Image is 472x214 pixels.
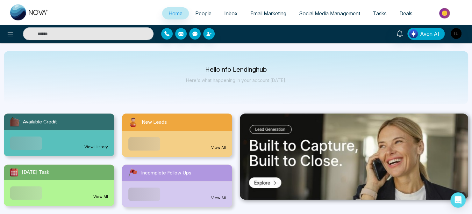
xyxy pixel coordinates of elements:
a: Inbox [218,7,244,19]
img: User Avatar [451,28,461,39]
span: [DATE] Task [22,169,49,176]
button: Avon AI [407,28,445,40]
img: . [240,114,468,200]
a: Incomplete Follow UpsView All [118,165,236,207]
img: newLeads.svg [127,116,139,128]
img: Market-place.gif [422,6,468,20]
span: Deals [399,10,412,17]
span: Inbox [224,10,238,17]
p: Hello Info Lendinghub [186,67,286,72]
span: People [195,10,211,17]
span: Tasks [373,10,387,17]
a: People [189,7,218,19]
div: Open Intercom Messenger [450,192,466,208]
p: Here's what happening in your account [DATE]. [186,77,286,83]
span: Available Credit [23,118,57,126]
img: Lead Flow [409,29,418,38]
img: availableCredit.svg [9,116,20,128]
a: Email Marketing [244,7,293,19]
a: View All [211,195,226,201]
span: Social Media Management [299,10,360,17]
a: View All [93,194,108,200]
span: Email Marketing [250,10,286,17]
span: Avon AI [420,30,439,38]
a: View All [211,145,226,151]
span: Home [168,10,182,17]
a: View History [84,144,108,150]
img: Nova CRM Logo [10,4,48,20]
a: Tasks [367,7,393,19]
a: Home [162,7,189,19]
span: Incomplete Follow Ups [141,169,191,177]
a: New LeadsView All [118,114,236,157]
a: Social Media Management [293,7,367,19]
span: New Leads [142,119,167,126]
img: followUps.svg [127,167,139,179]
a: Deals [393,7,419,19]
img: todayTask.svg [9,167,19,177]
